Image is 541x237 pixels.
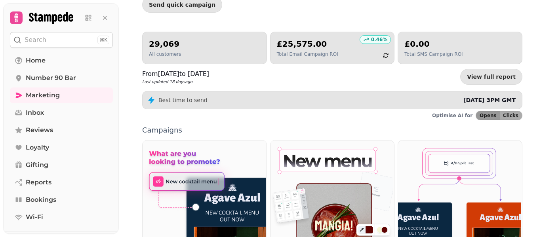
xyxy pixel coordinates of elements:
[26,160,48,170] span: Gifting
[26,73,76,83] span: Number 90 Bar
[371,36,388,43] p: 0.46 %
[500,111,522,120] button: Clicks
[10,192,113,208] a: Bookings
[10,105,113,121] a: Inbox
[10,157,113,173] a: Gifting
[10,209,113,225] a: Wi-Fi
[10,32,113,48] button: Search⌘K
[277,38,338,49] h2: £25,575.00
[10,122,113,138] a: Reviews
[26,91,60,100] span: Marketing
[158,96,208,104] p: Best time to send
[142,79,209,85] p: Last updated 18 days ago
[10,140,113,155] a: Loyalty
[26,125,53,135] span: Reviews
[26,56,46,65] span: Home
[404,38,463,49] h2: £0.00
[26,212,43,222] span: Wi-Fi
[404,51,463,57] p: Total SMS Campaign ROI
[142,69,209,79] p: From [DATE] to [DATE]
[97,36,109,44] div: ⌘K
[463,97,516,103] span: [DATE] 3PM GMT
[10,87,113,103] a: Marketing
[149,51,181,57] p: All customers
[460,69,522,85] a: View full report
[10,53,113,68] a: Home
[480,113,497,118] span: Opens
[25,35,46,45] p: Search
[26,143,49,152] span: Loyalty
[432,112,472,119] p: Optimise AI for
[26,178,51,187] span: Reports
[503,113,518,118] span: Clicks
[476,111,500,120] button: Opens
[26,195,56,205] span: Bookings
[142,127,522,134] p: Campaigns
[10,70,113,86] a: Number 90 Bar
[277,51,338,57] p: Total Email Campaign ROI
[149,38,181,49] h2: 29,069
[26,108,44,118] span: Inbox
[10,174,113,190] a: Reports
[379,49,392,62] button: refresh
[149,2,215,8] span: Send quick campaign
